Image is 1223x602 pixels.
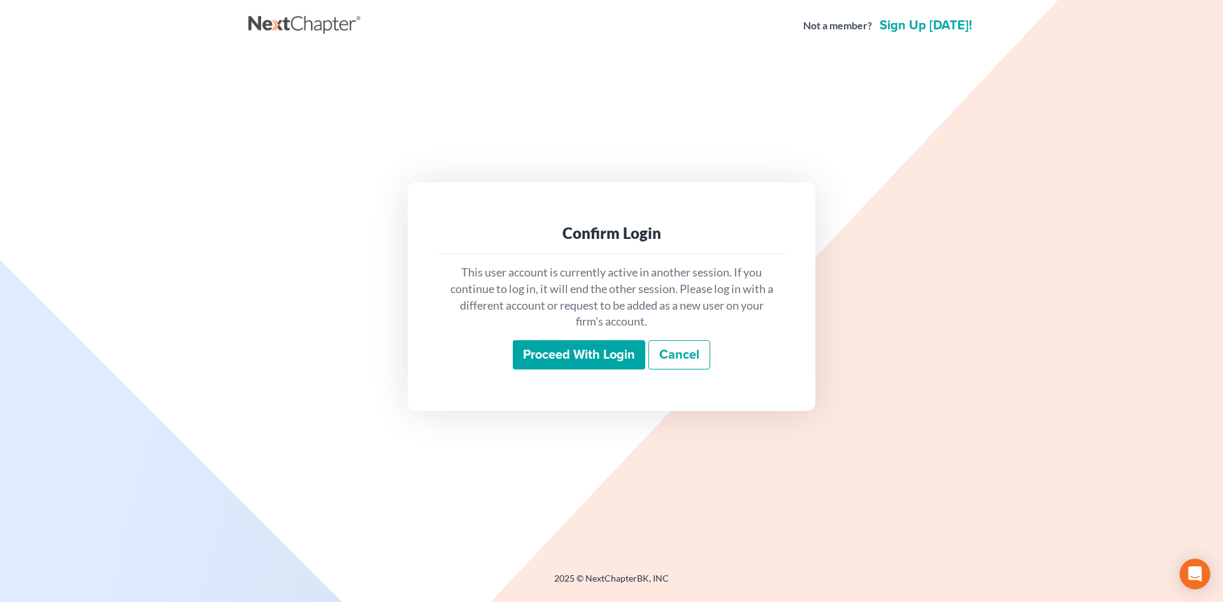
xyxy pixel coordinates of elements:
a: Sign up [DATE]! [877,19,975,32]
div: Confirm Login [448,223,775,243]
strong: Not a member? [803,18,872,33]
div: Open Intercom Messenger [1180,559,1210,589]
a: Cancel [648,340,710,369]
p: This user account is currently active in another session. If you continue to log in, it will end ... [448,264,775,330]
input: Proceed with login [513,340,645,369]
div: 2025 © NextChapterBK, INC [248,572,975,595]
